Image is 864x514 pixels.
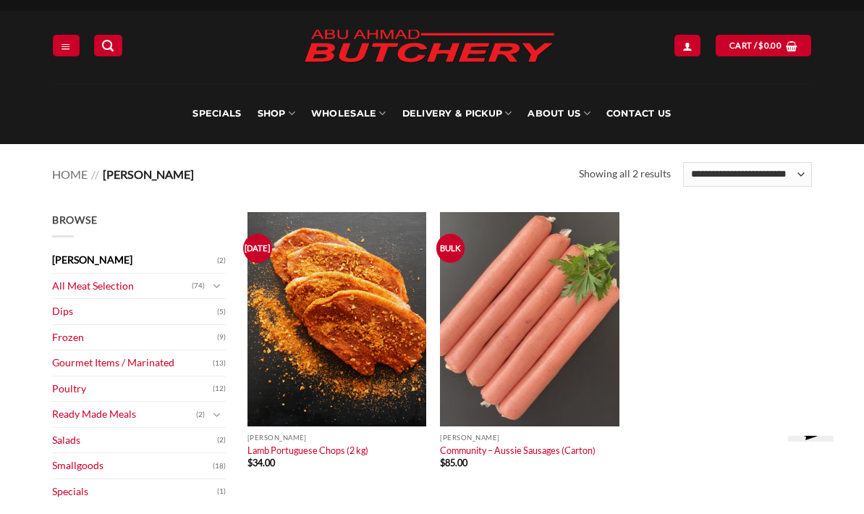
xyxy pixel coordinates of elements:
a: View cart [716,35,811,56]
button: Toggle [208,407,226,423]
a: Salads [52,428,217,453]
a: Smallgoods [52,453,213,479]
a: Gourmet Items / Marinated [52,350,213,376]
bdi: 85.00 [440,457,467,468]
a: Ready Made Meals [52,402,196,427]
span: (5) [217,301,226,323]
bdi: 34.00 [247,457,275,468]
span: (2) [217,250,226,271]
span: (1) [217,481,226,502]
p: [PERSON_NAME] [247,434,426,442]
a: Poultry [52,376,213,402]
bdi: 0.00 [758,41,782,50]
p: Showing all 2 results [579,166,671,182]
span: (12) [213,378,226,400]
button: Toggle [208,278,226,294]
a: Wholesale [311,83,386,144]
iframe: chat widget [782,436,852,502]
span: (2) [196,404,205,426]
a: Login [674,35,700,56]
a: SHOP [258,83,295,144]
span: Cart / [729,39,782,52]
span: (13) [213,353,226,374]
span: (9) [217,326,226,348]
span: [PERSON_NAME] [103,167,194,181]
p: [PERSON_NAME] [440,434,619,442]
img: Beef Sausages [440,212,619,426]
select: Shop order [683,162,812,187]
a: Lamb Portuguese Chops (2 kg) [247,445,368,456]
span: Browse [52,214,97,226]
span: $ [440,457,445,468]
span: (18) [213,455,226,477]
a: Specials [192,83,241,144]
a: Search [94,35,122,56]
a: Dips [52,299,217,324]
span: (74) [192,275,205,297]
a: [PERSON_NAME] [52,248,217,273]
span: $ [758,39,763,52]
img: Abu Ahmad Butchery [292,20,567,75]
a: About Us [528,83,590,144]
a: Specials [52,479,217,505]
a: All Meat Selection [52,274,192,299]
a: Contact Us [606,83,672,144]
a: Frozen [52,325,217,350]
a: Community – Aussie Sausages (Carton) [440,445,596,456]
span: $ [247,457,253,468]
span: // [91,167,99,181]
a: Menu [53,35,79,56]
img: Lamb Portuguese Chops (2 kg) [247,212,426,426]
span: (2) [217,429,226,451]
a: Home [52,167,88,181]
a: Delivery & Pickup [402,83,512,144]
